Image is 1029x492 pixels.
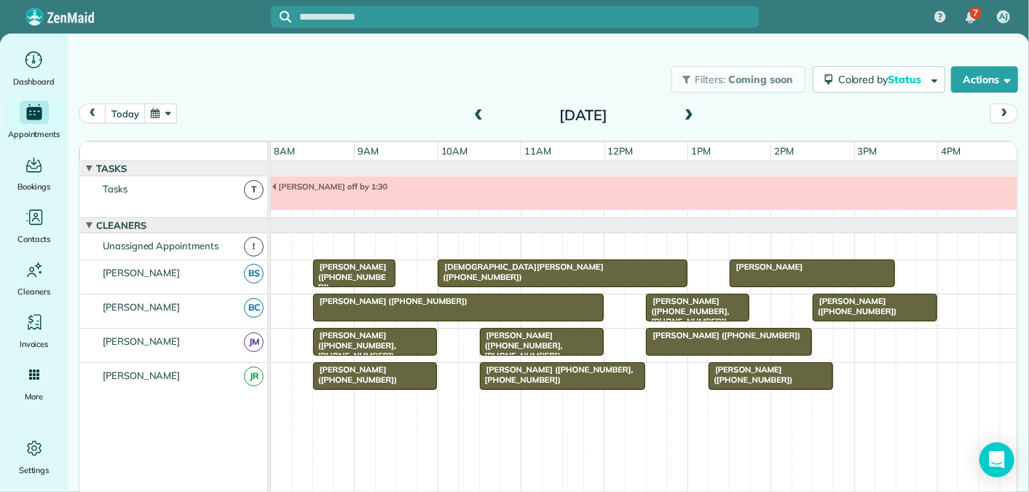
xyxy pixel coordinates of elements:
[13,74,55,89] span: Dashboard
[280,11,291,23] svg: Focus search
[838,73,926,86] span: Colored by
[645,296,729,327] span: [PERSON_NAME] ([PHONE_NUMBER], [PHONE_NUMBER])
[17,284,50,299] span: Cleaners
[25,389,43,404] span: More
[729,262,804,272] span: [PERSON_NAME]
[244,332,264,352] span: JM
[437,262,603,282] span: [DEMOGRAPHIC_DATA][PERSON_NAME] ([PHONE_NUMBER])
[479,330,563,362] span: [PERSON_NAME] ([PHONE_NUMBER], [PHONE_NUMBER])
[100,301,184,313] span: [PERSON_NAME]
[312,296,468,306] span: [PERSON_NAME] ([PHONE_NUMBER])
[244,180,264,200] span: T
[605,145,636,157] span: 12pm
[355,145,382,157] span: 9am
[6,311,62,351] a: Invoices
[6,437,62,477] a: Settings
[813,66,945,93] button: Colored byStatus
[479,364,634,385] span: [PERSON_NAME] ([PHONE_NUMBER], [PHONE_NUMBER])
[973,7,978,19] span: 7
[100,267,184,278] span: [PERSON_NAME]
[100,370,184,381] span: [PERSON_NAME]
[93,163,130,174] span: Tasks
[20,337,49,351] span: Invoices
[695,73,726,86] span: Filters:
[6,206,62,246] a: Contacts
[438,145,471,157] span: 10am
[999,11,1008,23] span: AJ
[855,145,880,157] span: 3pm
[312,364,398,385] span: [PERSON_NAME] ([PHONE_NUMBER])
[955,1,986,34] div: 7 unread notifications
[888,73,924,86] span: Status
[312,262,387,293] span: [PERSON_NAME] ([PHONE_NUMBER])
[271,181,388,192] span: [PERSON_NAME] off by 1:30
[100,240,221,251] span: Unassigned Appointments
[100,183,130,195] span: Tasks
[951,66,1018,93] button: Actions
[6,48,62,89] a: Dashboard
[938,145,963,157] span: 4pm
[979,442,1014,477] div: Open Intercom Messenger
[990,104,1018,123] button: next
[105,104,145,123] button: today
[17,232,50,246] span: Contacts
[271,145,298,157] span: 8am
[79,104,106,123] button: prev
[812,296,897,316] span: [PERSON_NAME] ([PHONE_NUMBER])
[521,145,554,157] span: 11am
[19,463,50,477] span: Settings
[271,11,291,23] button: Focus search
[244,237,264,257] span: !
[17,179,51,194] span: Bookings
[728,73,794,86] span: Coming soon
[6,153,62,194] a: Bookings
[93,219,149,231] span: Cleaners
[6,101,62,141] a: Appointments
[244,264,264,284] span: BS
[492,107,674,123] h2: [DATE]
[244,367,264,386] span: JR
[688,145,714,157] span: 1pm
[6,258,62,299] a: Cleaners
[244,298,264,318] span: BC
[645,330,801,340] span: [PERSON_NAME] ([PHONE_NUMBER])
[100,335,184,347] span: [PERSON_NAME]
[312,330,396,362] span: [PERSON_NAME] ([PHONE_NUMBER], [PHONE_NUMBER])
[708,364,793,385] span: [PERSON_NAME] ([PHONE_NUMBER])
[771,145,797,157] span: 2pm
[8,127,60,141] span: Appointments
